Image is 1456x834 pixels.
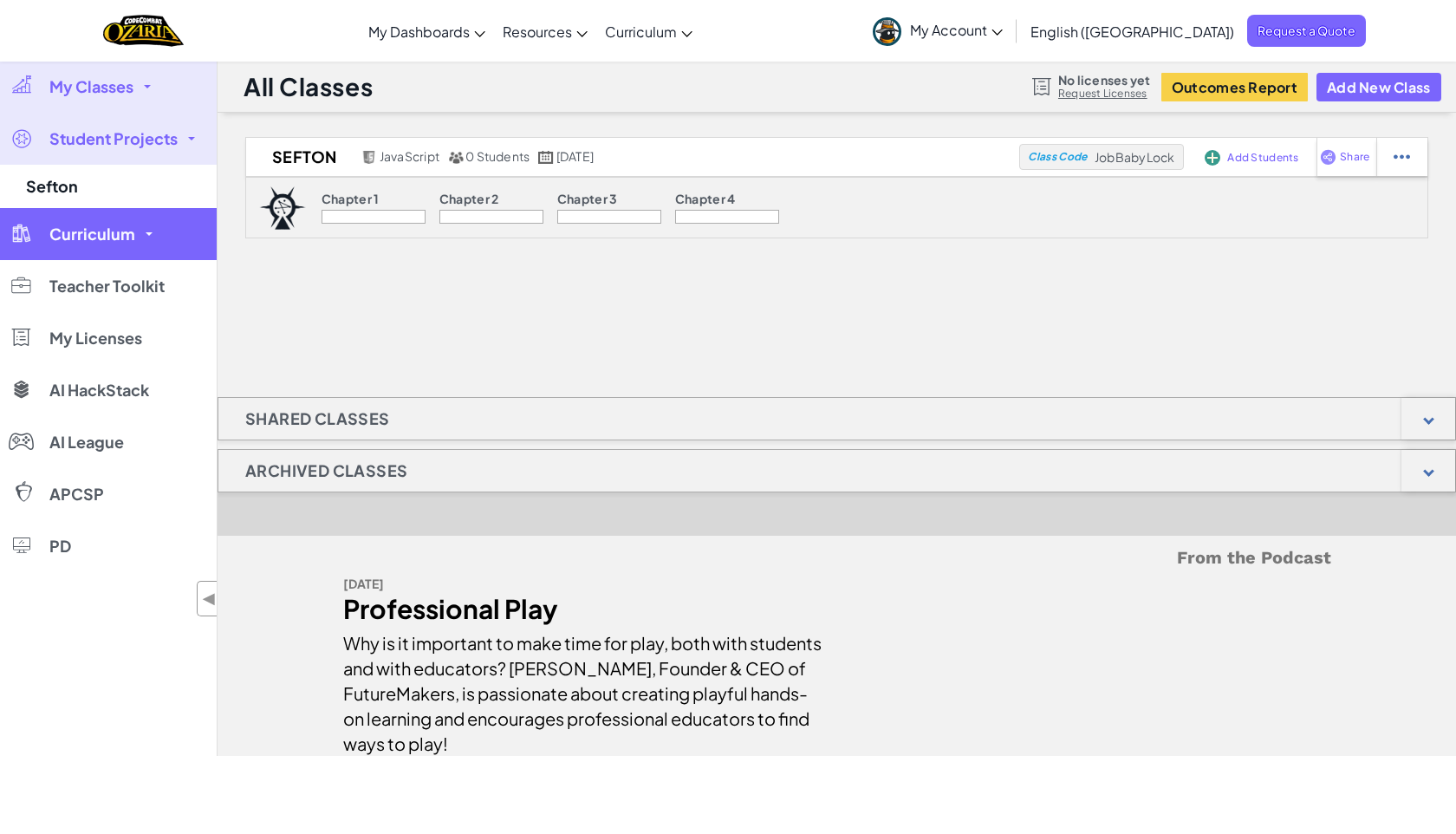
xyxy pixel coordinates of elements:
a: My Dashboards [360,8,494,55]
div: Why is it important to make time for play, both with students and with educators? [PERSON_NAME], ... [343,622,824,756]
a: Curriculum [596,8,701,55]
span: Add Students [1227,153,1298,163]
img: javascript.png [361,151,377,164]
h5: From the Podcast [343,544,1331,571]
a: My Account [864,3,1011,58]
span: 0 Students [465,148,530,164]
span: Teacher Toolkit [49,278,165,294]
a: Sefton JavaScript 0 Students [DATE] [246,144,1019,170]
span: Class Code [1028,152,1087,162]
div: Professional Play [343,596,824,622]
span: Curriculum [49,226,135,242]
img: Home [103,13,184,49]
span: JobBabyLock [1095,149,1175,165]
img: calendar.svg [538,151,554,164]
span: My Licenses [49,330,142,346]
h2: Sefton [246,144,357,170]
span: AI League [49,434,124,450]
a: Request a Quote [1247,15,1366,47]
span: Curriculum [605,23,677,41]
a: English ([GEOGRAPHIC_DATA]) [1022,8,1243,55]
span: ◀ [202,586,217,611]
span: My Dashboards [368,23,470,41]
a: Resources [494,8,596,55]
h1: Shared Classes [218,397,417,440]
span: Resources [503,23,572,41]
h1: Archived Classes [218,449,434,492]
a: Ozaria by CodeCombat logo [103,13,184,49]
p: Chapter 1 [322,192,380,205]
img: IconAddStudents.svg [1205,150,1220,166]
span: JavaScript [380,148,439,164]
button: Add New Class [1316,73,1441,101]
img: IconShare_Purple.svg [1320,149,1336,165]
span: [DATE] [556,148,594,164]
p: Chapter 3 [557,192,618,205]
span: No licenses yet [1058,73,1150,87]
span: AI HackStack [49,382,149,398]
a: Request Licenses [1058,87,1150,101]
h1: All Classes [244,70,373,103]
img: logo [259,186,306,230]
p: Chapter 4 [675,192,736,205]
img: avatar [873,17,901,46]
span: Share [1340,152,1369,162]
div: [DATE] [343,571,824,596]
img: IconStudentEllipsis.svg [1394,149,1410,165]
p: Chapter 2 [439,192,499,205]
span: Student Projects [49,131,178,147]
span: My Account [910,21,1003,39]
span: English ([GEOGRAPHIC_DATA]) [1030,23,1234,41]
span: My Classes [49,79,133,94]
img: MultipleUsers.png [448,151,464,164]
button: Outcomes Report [1161,73,1308,101]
